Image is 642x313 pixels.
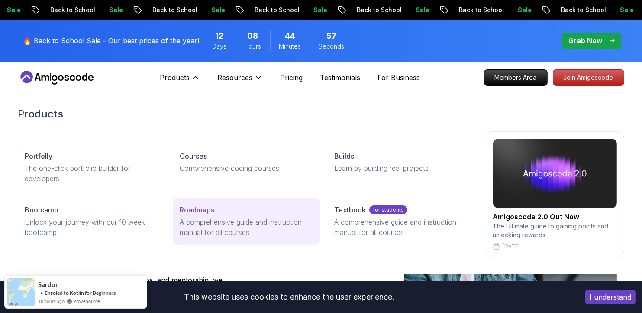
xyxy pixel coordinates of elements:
button: Products [160,72,200,90]
p: for students [369,205,407,214]
div: This website uses cookies to enhance the user experience. [6,287,572,306]
img: provesource social proof notification image [7,278,35,306]
a: ProveSource [73,297,100,305]
p: Sale [406,6,434,14]
p: Sale [202,6,229,14]
button: Resources [217,72,263,90]
p: Sale [610,6,638,14]
img: amigoscode 2.0 [493,139,617,208]
p: Grab Now [569,36,603,46]
span: 18 hours ago [38,297,65,305]
p: Builds [334,151,354,161]
p: 🔥 Back to School Sale - Our best prices of the year! [23,36,200,46]
a: Members Area [484,69,548,86]
span: -> [38,289,44,296]
p: Join Amigoscode [553,70,624,85]
span: Seconds [319,42,345,51]
a: Testimonials [320,72,360,83]
span: 8 Hours [248,30,258,42]
p: [DATE] [503,243,520,250]
p: Resources [217,72,252,83]
p: The Ultimate guide to gaining points and unlocking rewards [493,222,617,239]
p: Sale [304,6,332,14]
button: Accept cookies [585,290,636,304]
p: Members Area [484,70,547,85]
span: Sardor [38,281,58,288]
a: PortfollyThe one-click portfolio builder for developers [18,144,166,191]
p: Bootcamp [25,205,59,215]
a: For Business [377,72,420,83]
span: Hours [245,42,261,51]
span: Days [213,42,227,51]
a: Join Amigoscode [553,69,624,86]
p: Back to School [552,6,610,14]
a: Textbookfor studentsA comprehensive guide and instruction manual for all courses [327,198,475,245]
p: Amigoscode has helped thousands of developers land roles at Amazon, Starling Bank, Mercado Livre,... [25,254,233,296]
p: The one-click portfolio builder for developers [25,163,159,184]
h2: Products [18,107,624,121]
p: Back to School [245,6,304,14]
p: Sale [508,6,536,14]
p: Portfolly [25,151,53,161]
p: A comprehensive guide and instruction manual for all courses [180,217,313,238]
p: Comprehensive coding courses [180,163,313,173]
p: Back to School [347,6,406,14]
a: BootcampUnlock your journey with our 10 week bootcamp [18,198,166,245]
span: Minutes [279,42,301,51]
p: Sale [100,6,127,14]
a: CoursesComprehensive coding courses [173,144,320,180]
a: BuildsLearn by building real projects [327,144,475,180]
a: RoadmapsA comprehensive guide and instruction manual for all courses [173,198,320,245]
p: Roadmaps [180,205,214,215]
a: amigoscode 2.0Amigoscode 2.0 Out NowThe Ultimate guide to gaining points and unlocking rewards[DATE] [486,131,624,257]
span: 44 Minutes [285,30,295,42]
p: Courses [180,151,207,161]
a: Enroled to Kotlin for Beginners [45,290,116,296]
p: Unlock your journey with our 10 week bootcamp [25,217,159,238]
a: Pricing [280,72,303,83]
p: Learn by building real projects [334,163,468,173]
p: A comprehensive guide and instruction manual for all courses [334,217,468,238]
span: 12 Days [216,30,224,42]
p: Back to School [449,6,508,14]
span: 57 Seconds [327,30,337,42]
p: Back to School [143,6,202,14]
h2: Amigoscode 2.0 Out Now [493,212,617,222]
p: Textbook [334,205,366,215]
p: Products [160,72,190,83]
p: Back to School [41,6,100,14]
